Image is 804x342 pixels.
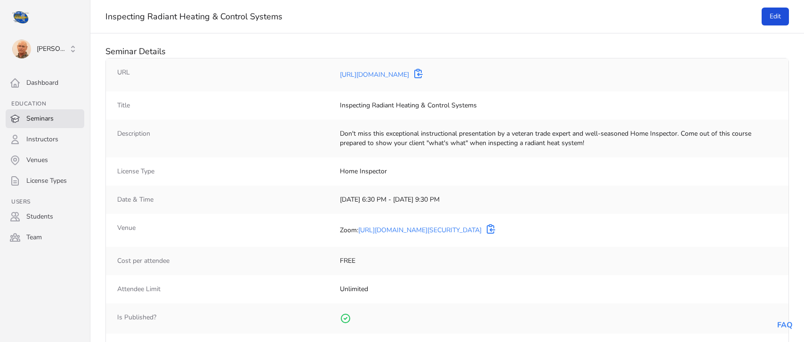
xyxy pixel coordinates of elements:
[117,101,332,110] dt: Title
[117,285,332,294] dt: Attendee Limit
[340,129,777,148] dd: Don't miss this exceptional instructional presentation by a veteran trade expert and well-seasone...
[6,207,84,226] a: Students
[6,198,84,205] h3: Users
[340,195,777,204] dd: [DATE] 6:30 PM - [DATE] 9:30 PM
[358,226,482,235] a: [URL][DOMAIN_NAME][SECURITY_DATA]
[117,167,332,176] dt: License Type
[340,167,777,176] dd: Home Inspector
[37,44,68,54] span: [PERSON_NAME]
[6,130,84,149] a: Instructors
[6,228,84,247] a: Team
[117,68,332,82] dt: URL
[6,151,84,170] a: Venues
[340,226,482,235] div: Zoom:
[340,70,409,79] a: [URL][DOMAIN_NAME]
[6,109,84,128] a: Seminars
[340,101,777,110] dd: Inspecting Radiant Heating & Control Systems
[105,11,748,22] h1: Inspecting Radiant Heating & Control Systems
[117,256,332,266] dt: Cost per attendee
[340,256,777,266] dd: FREE
[6,73,84,92] a: Dashboard
[117,223,332,237] dt: Venue
[762,8,789,25] a: Edit
[117,195,332,204] dt: Date & Time
[12,40,31,58] img: Tom Sherman
[117,129,332,148] dt: Description
[6,36,84,62] button: Tom Sherman [PERSON_NAME]
[777,320,793,330] a: FAQ
[117,313,332,324] dt: Is Published?
[11,9,30,24] img: NYSAHI
[340,285,777,294] dd: Unlimited
[6,100,84,107] h3: Education
[6,171,84,190] a: License Types
[105,45,789,58] div: Seminar Details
